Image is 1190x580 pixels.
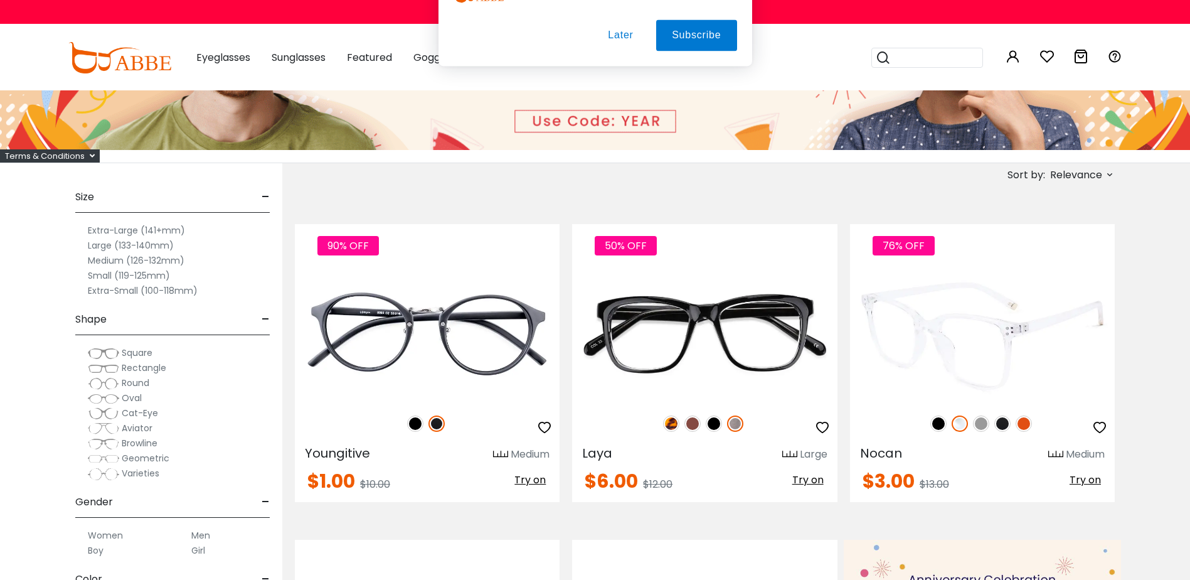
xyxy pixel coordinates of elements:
[656,65,736,97] button: Subscribe
[595,236,657,255] span: 50% OFF
[873,236,935,255] span: 76% OFF
[1048,450,1063,459] img: size ruler
[88,438,119,450] img: Browline.png
[295,269,560,402] img: Matte-black Youngitive - Plastic ,Adjust Nose Pads
[122,377,149,389] span: Round
[428,416,445,432] img: Matte Black
[88,468,119,481] img: Varieties.png
[122,422,152,434] span: Aviator
[952,416,968,432] img: Clear
[407,416,423,432] img: Black
[792,473,824,487] span: Try on
[582,444,612,462] span: Laya
[930,416,947,432] img: Black
[727,416,743,432] img: Gun
[511,447,550,462] div: Medium
[88,362,119,375] img: Rectangle.png
[782,450,797,459] img: size ruler
[88,253,184,268] label: Medium (126-132mm)
[75,487,113,517] span: Gender
[663,416,679,432] img: Leopard
[504,15,737,44] div: Subscribe to our notifications for the latest news and updates. You can disable anytime.
[920,477,949,491] span: $13.00
[789,472,827,488] button: Try on
[863,468,915,495] span: $3.00
[88,528,123,543] label: Women
[122,407,158,419] span: Cat-Eye
[643,477,672,491] span: $12.00
[88,543,104,558] label: Boy
[88,453,119,465] img: Geometric.png
[572,269,837,402] img: Gun Laya - Plastic ,Universal Bridge Fit
[88,238,174,253] label: Large (133-140mm)
[122,437,157,449] span: Browline
[1066,447,1105,462] div: Medium
[262,487,270,517] span: -
[88,407,119,420] img: Cat-Eye.png
[88,268,170,283] label: Small (119-125mm)
[454,15,504,65] img: notification icon
[122,346,152,359] span: Square
[994,416,1011,432] img: Matte Black
[262,182,270,212] span: -
[122,452,169,465] span: Geometric
[191,528,210,543] label: Men
[493,450,508,459] img: size ruler
[88,392,119,405] img: Oval.png
[973,416,989,432] img: Gray
[706,416,722,432] img: Black
[75,182,94,212] span: Size
[1007,168,1045,182] span: Sort by:
[191,543,205,558] label: Girl
[511,472,550,488] button: Try on
[88,347,119,360] img: Square.png
[88,422,119,435] img: Aviator.png
[850,269,1115,402] img: Matte-black Nocan - TR ,Universal Bridge Fit
[88,377,119,390] img: Round.png
[592,65,649,97] button: Later
[317,236,379,255] span: 90% OFF
[1070,473,1101,487] span: Try on
[860,444,902,462] span: Nocan
[684,416,701,432] img: Brown
[122,467,159,480] span: Varieties
[1016,416,1032,432] img: Orange
[800,447,827,462] div: Large
[305,444,370,462] span: Youngitive
[307,468,355,495] span: $1.00
[88,283,198,298] label: Extra-Small (100-118mm)
[585,468,638,495] span: $6.00
[75,304,107,335] span: Shape
[360,477,390,491] span: $10.00
[122,362,166,374] span: Rectangle
[1066,472,1105,488] button: Try on
[514,473,546,487] span: Try on
[262,304,270,335] span: -
[88,223,185,238] label: Extra-Large (141+mm)
[1050,164,1102,186] span: Relevance
[122,392,142,404] span: Oval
